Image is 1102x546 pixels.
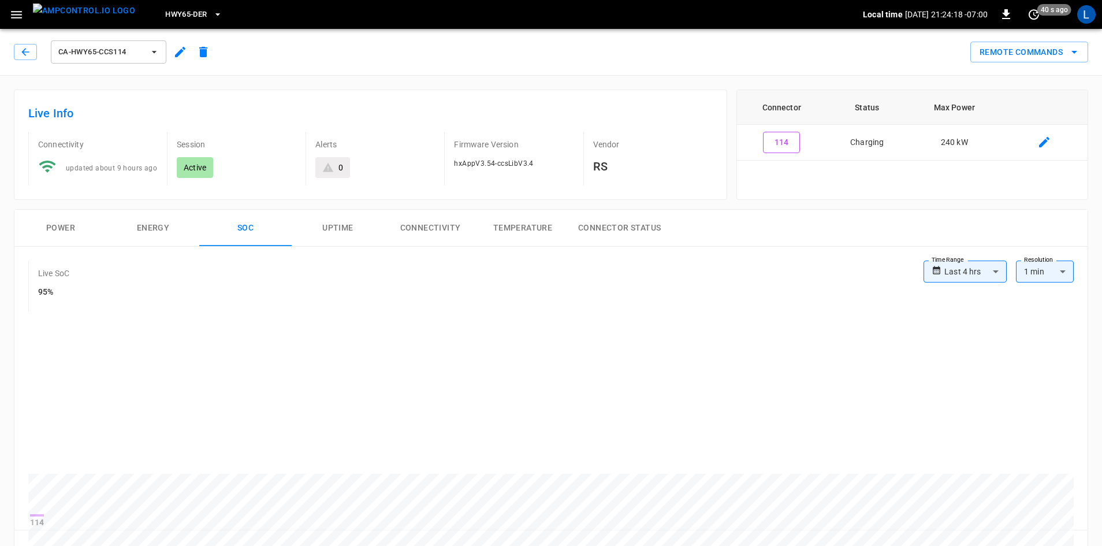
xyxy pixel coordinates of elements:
[826,125,908,161] td: Charging
[593,157,713,176] h6: RS
[905,9,988,20] p: [DATE] 21:24:18 -07:00
[1024,255,1053,265] label: Resolution
[476,210,569,247] button: Temperature
[1016,261,1074,283] div: 1 min
[826,90,908,125] th: Status
[737,90,1088,161] table: connector table
[184,162,206,173] p: Active
[107,210,199,247] button: Energy
[1037,4,1071,16] span: 40 s ago
[569,210,670,247] button: Connector Status
[51,40,166,64] button: ca-hwy65-ccs114
[28,104,713,122] h6: Live Info
[1025,5,1043,24] button: set refresh interval
[908,90,1001,125] th: Max Power
[177,139,296,150] p: Session
[38,286,69,299] h6: 95%
[292,210,384,247] button: Uptime
[38,268,69,279] p: Live SoC
[33,3,135,18] img: ampcontrol.io logo
[454,139,574,150] p: Firmware Version
[763,132,800,153] button: 114
[1077,5,1096,24] div: profile-icon
[165,8,207,21] span: HWY65-DER
[315,139,435,150] p: Alerts
[384,210,476,247] button: Connectivity
[58,46,144,59] span: ca-hwy65-ccs114
[161,3,226,26] button: HWY65-DER
[863,9,903,20] p: Local time
[593,139,713,150] p: Vendor
[66,164,157,172] span: updated about 9 hours ago
[932,255,964,265] label: Time Range
[338,162,343,173] div: 0
[199,210,292,247] button: SOC
[737,90,826,125] th: Connector
[38,139,158,150] p: Connectivity
[908,125,1001,161] td: 240 kW
[970,42,1088,63] button: Remote Commands
[14,210,107,247] button: Power
[944,261,1007,283] div: Last 4 hrs
[454,159,533,168] span: hxAppV3.54-ccsLibV3.4
[970,42,1088,63] div: remote commands options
